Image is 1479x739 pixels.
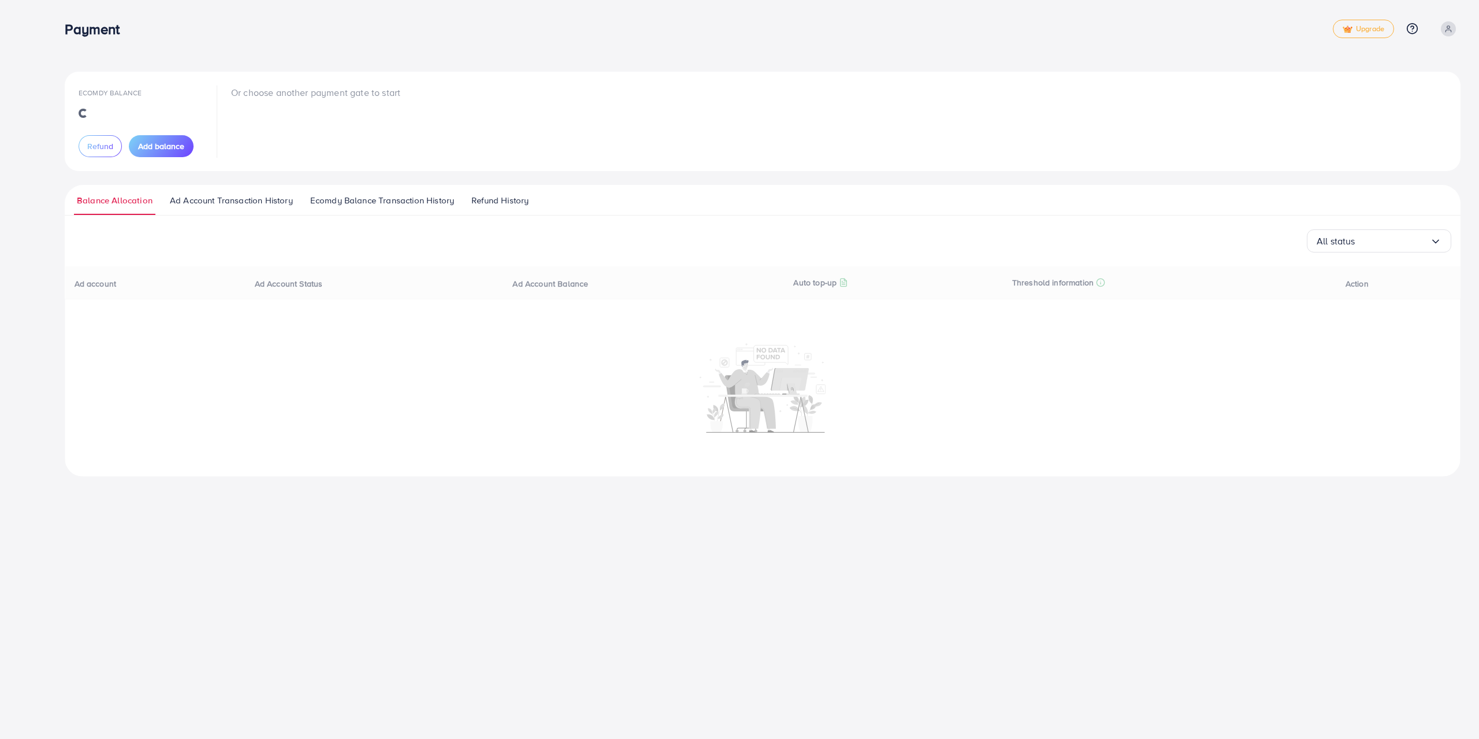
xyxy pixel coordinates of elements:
button: Refund [79,135,122,157]
p: Or choose another payment gate to start [231,86,400,99]
input: Search for option [1355,232,1430,250]
span: Ecomdy Balance [79,88,142,98]
span: Balance Allocation [77,194,153,207]
span: Refund History [471,194,529,207]
span: Refund [87,140,113,152]
h3: Payment [65,21,129,38]
img: tick [1343,25,1352,34]
span: Add balance [138,140,184,152]
span: Ecomdy Balance Transaction History [310,194,454,207]
span: Upgrade [1343,25,1384,34]
a: tickUpgrade [1333,20,1394,38]
span: All status [1317,232,1355,250]
div: Search for option [1307,229,1451,252]
button: Add balance [129,135,194,157]
span: Ad Account Transaction History [170,194,293,207]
